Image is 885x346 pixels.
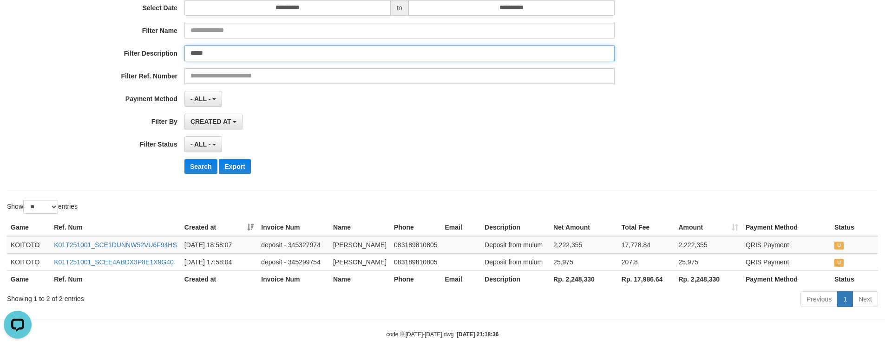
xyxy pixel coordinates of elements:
[390,219,441,236] th: Phone
[23,200,58,214] select: Showentries
[742,270,831,288] th: Payment Method
[387,331,499,338] small: code © [DATE]-[DATE] dwg |
[834,259,844,267] span: UNPAID
[742,253,831,270] td: QRIS Payment
[190,95,211,103] span: - ALL -
[618,253,675,270] td: 207.8
[329,236,390,254] td: [PERSON_NAME]
[390,270,441,288] th: Phone
[618,219,675,236] th: Total Fee
[329,219,390,236] th: Name
[7,253,50,270] td: KOITOTO
[184,114,243,129] button: CREATED AT
[181,253,257,270] td: [DATE] 17:58:04
[184,159,217,174] button: Search
[831,270,878,288] th: Status
[481,253,550,270] td: Deposit from mulum
[550,253,618,270] td: 25,975
[618,270,675,288] th: Rp. 17,986.64
[181,219,257,236] th: Created at: activate to sort column ascending
[742,219,831,236] th: Payment Method
[4,4,32,32] button: Open LiveChat chat widget
[7,270,50,288] th: Game
[675,219,742,236] th: Amount: activate to sort column ascending
[390,236,441,254] td: 083189810805
[852,291,878,307] a: Next
[550,270,618,288] th: Rp. 2,248,330
[50,270,181,288] th: Ref. Num
[834,242,844,250] span: UNPAID
[329,253,390,270] td: [PERSON_NAME]
[329,270,390,288] th: Name
[441,270,481,288] th: Email
[181,236,257,254] td: [DATE] 18:58:07
[184,136,222,152] button: - ALL -
[7,290,362,303] div: Showing 1 to 2 of 2 entries
[831,219,878,236] th: Status
[257,270,329,288] th: Invoice Num
[257,253,329,270] td: deposit - 345299754
[7,219,50,236] th: Game
[800,291,838,307] a: Previous
[618,236,675,254] td: 17,778.84
[742,236,831,254] td: QRIS Payment
[184,91,222,107] button: - ALL -
[457,331,498,338] strong: [DATE] 21:18:36
[550,219,618,236] th: Net Amount
[54,258,174,266] a: K01T251001_SCEE4ABDX3P8E1X9G40
[441,219,481,236] th: Email
[190,118,231,125] span: CREATED AT
[54,241,177,249] a: K01T251001_SCE1DUNNW52VU6F94HS
[257,236,329,254] td: deposit - 345327974
[7,236,50,254] td: KOITOTO
[219,159,250,174] button: Export
[50,219,181,236] th: Ref. Num
[550,236,618,254] td: 2,222,355
[7,200,78,214] label: Show entries
[837,291,853,307] a: 1
[675,253,742,270] td: 25,975
[390,253,441,270] td: 083189810805
[675,236,742,254] td: 2,222,355
[481,270,550,288] th: Description
[481,219,550,236] th: Description
[257,219,329,236] th: Invoice Num
[190,141,211,148] span: - ALL -
[675,270,742,288] th: Rp. 2,248,330
[481,236,550,254] td: Deposit from mulum
[181,270,257,288] th: Created at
